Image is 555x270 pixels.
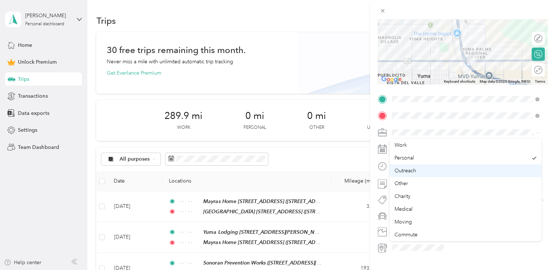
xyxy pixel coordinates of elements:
span: Charity [394,193,411,199]
a: Open this area in Google Maps (opens a new window) [380,75,404,84]
iframe: Everlance-gr Chat Button Frame [514,229,555,270]
span: Work [394,142,407,148]
span: Other [394,180,408,187]
span: Outreach [394,168,416,174]
span: Map data ©2025 Google, INEGI [480,79,531,83]
span: Moving [394,219,412,225]
span: Personal [394,155,414,161]
span: Commute [394,232,418,238]
span: Medical [394,206,412,212]
img: Google [380,75,404,84]
button: Keyboard shortcuts [444,79,475,84]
